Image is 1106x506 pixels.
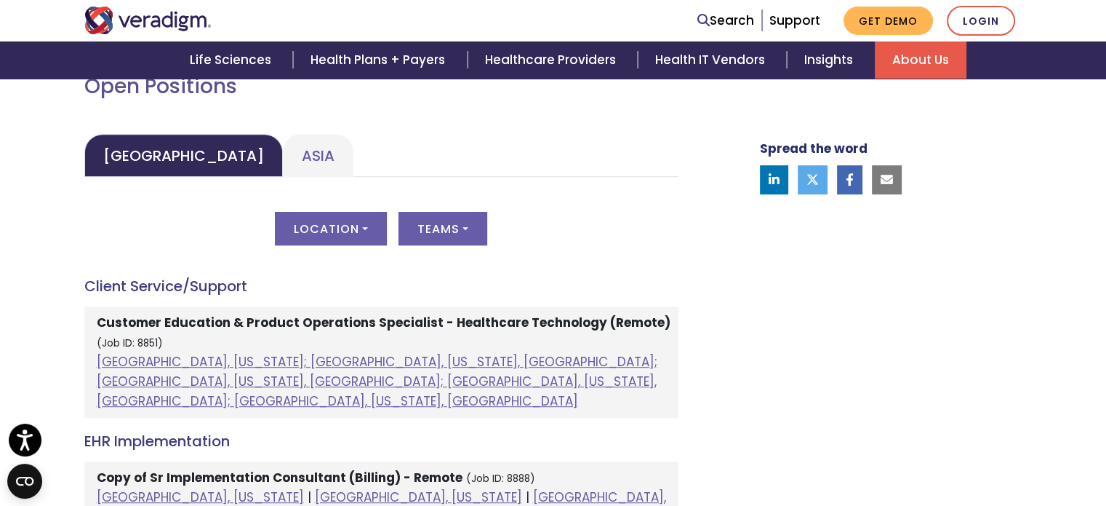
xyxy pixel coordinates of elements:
[97,469,462,486] strong: Copy of Sr Implementation Consultant (Billing) - Remote
[787,41,875,79] a: Insights
[84,134,283,177] a: [GEOGRAPHIC_DATA]
[275,212,387,245] button: Location
[315,489,522,506] a: [GEOGRAPHIC_DATA], [US_STATE]
[97,353,657,410] a: [GEOGRAPHIC_DATA], [US_STATE]; [GEOGRAPHIC_DATA], [US_STATE], [GEOGRAPHIC_DATA]; [GEOGRAPHIC_DATA...
[84,277,678,295] h4: Client Service/Support
[760,140,867,157] strong: Spread the word
[97,314,670,331] strong: Customer Education & Product Operations Specialist - Healthcare Technology (Remote)
[97,489,304,506] a: [GEOGRAPHIC_DATA], [US_STATE]
[84,432,678,450] h4: EHR Implementation
[947,6,1015,36] a: Login
[7,464,42,499] button: Open CMP widget
[697,11,754,31] a: Search
[466,472,535,486] small: (Job ID: 8888)
[398,212,487,245] button: Teams
[172,41,293,79] a: Life Sciences
[283,134,353,177] a: Asia
[769,12,820,29] a: Support
[97,336,163,350] small: (Job ID: 8851)
[84,7,212,34] img: Veradigm logo
[468,41,638,79] a: Healthcare Providers
[843,7,933,35] a: Get Demo
[308,489,311,506] span: |
[638,41,787,79] a: Health IT Vendors
[526,489,529,506] span: |
[293,41,467,79] a: Health Plans + Payers
[875,41,966,79] a: About Us
[84,74,678,99] h2: Open Positions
